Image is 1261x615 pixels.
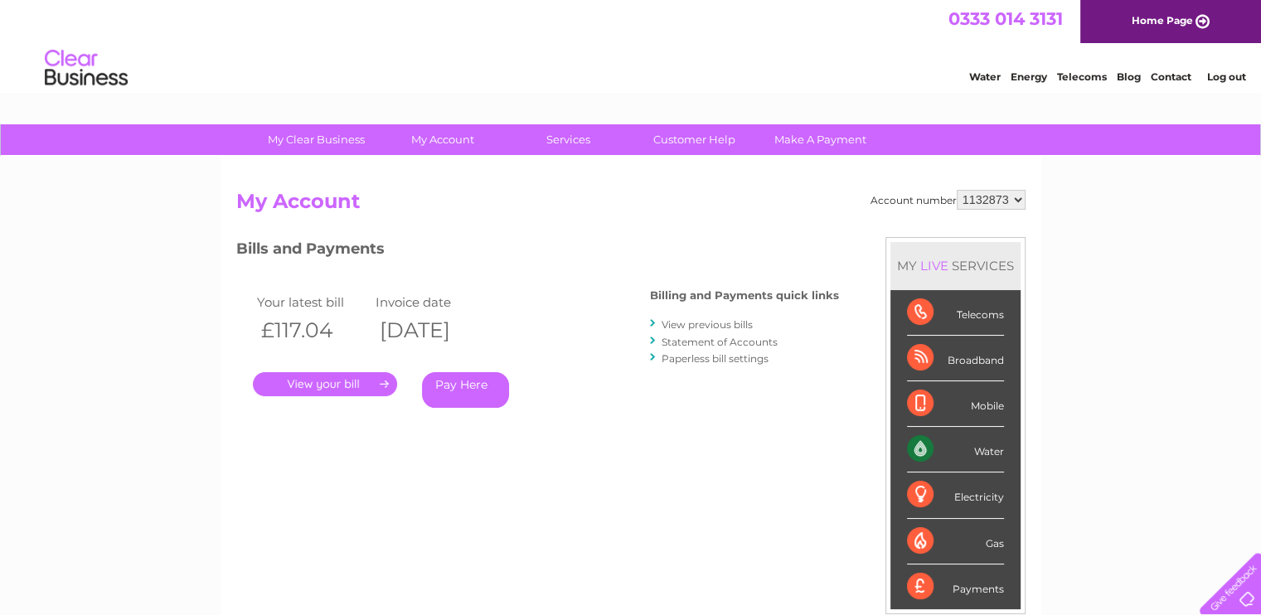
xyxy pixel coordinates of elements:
[422,372,509,408] a: Pay Here
[907,336,1004,381] div: Broadband
[650,289,839,302] h4: Billing and Payments quick links
[253,291,372,313] td: Your latest bill
[917,258,952,274] div: LIVE
[1151,70,1191,83] a: Contact
[1057,70,1107,83] a: Telecoms
[371,313,491,347] th: [DATE]
[236,237,839,266] h3: Bills and Payments
[253,372,397,396] a: .
[44,43,129,94] img: logo.png
[890,242,1021,289] div: MY SERVICES
[662,318,753,331] a: View previous bills
[907,472,1004,518] div: Electricity
[752,124,889,155] a: Make A Payment
[969,70,1001,83] a: Water
[371,291,491,313] td: Invoice date
[907,427,1004,472] div: Water
[662,336,778,348] a: Statement of Accounts
[500,124,637,155] a: Services
[1011,70,1047,83] a: Energy
[240,9,1023,80] div: Clear Business is a trading name of Verastar Limited (registered in [GEOGRAPHIC_DATA] No. 3667643...
[871,190,1026,210] div: Account number
[248,124,385,155] a: My Clear Business
[626,124,763,155] a: Customer Help
[253,313,372,347] th: £117.04
[907,519,1004,564] div: Gas
[1206,70,1245,83] a: Log out
[236,190,1026,221] h2: My Account
[907,290,1004,336] div: Telecoms
[662,352,769,365] a: Paperless bill settings
[374,124,511,155] a: My Account
[1117,70,1141,83] a: Blog
[907,381,1004,427] div: Mobile
[948,8,1063,29] a: 0333 014 3131
[907,564,1004,609] div: Payments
